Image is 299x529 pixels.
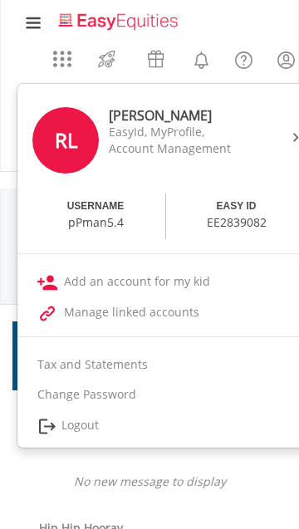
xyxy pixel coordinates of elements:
[74,473,226,489] em: No new message to display
[42,42,82,68] a: AppsGrid
[56,12,183,32] img: EasyEquities_Logo.png
[223,42,265,75] a: FAQ's and Support
[67,198,125,214] div: USERNAME
[93,46,120,72] img: thrive-v2.svg
[32,107,99,174] div: RL
[109,124,248,140] div: EasyId, MyProfile,
[207,214,267,231] div: EE2839082
[131,42,180,72] a: Vouchers
[53,4,183,32] a: Home page
[109,140,248,157] div: Account Management
[53,50,71,68] img: grid-menu-icon.svg
[217,198,257,214] div: EASY ID
[12,321,287,390] img: EasyMortage Promotion Banner
[68,214,124,231] div: pPman5.4
[142,46,169,72] img: vouchers-v2.svg
[109,107,248,124] div: [PERSON_NAME]
[180,42,223,75] a: Notifications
